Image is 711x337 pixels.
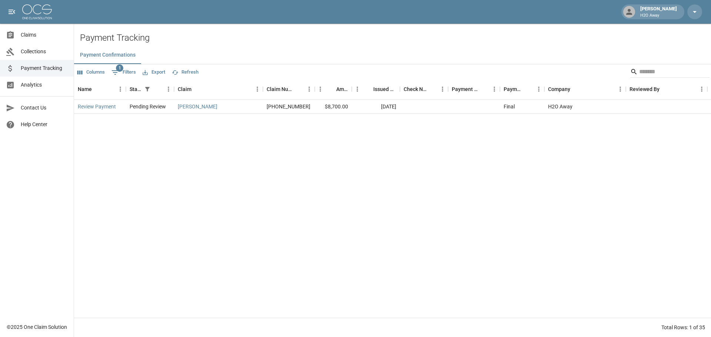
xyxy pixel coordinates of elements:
button: Sort [478,84,489,94]
div: Claim [174,79,263,100]
div: Search [630,66,710,79]
div: Company [548,79,570,100]
button: Sort [326,84,336,94]
div: Check Number [404,79,427,100]
button: open drawer [4,4,19,19]
div: Amount [336,79,348,100]
div: Payment Method [452,79,478,100]
a: Review Payment [78,103,116,110]
div: Name [74,79,126,100]
button: Menu [304,84,315,95]
button: Sort [363,84,373,94]
button: Menu [489,84,500,95]
button: Show filters [110,67,138,78]
button: Export [141,67,167,78]
button: Sort [570,84,581,94]
button: Sort [660,84,670,94]
button: Menu [252,84,263,95]
div: Claim Number [267,79,293,100]
button: Menu [533,84,544,95]
p: H2O Away [640,13,677,19]
button: Select columns [76,67,107,78]
div: © 2025 One Claim Solution [7,323,67,331]
div: Claim Number [263,79,315,100]
div: Amount [315,79,352,100]
div: Name [78,79,92,100]
a: [PERSON_NAME] [178,103,217,110]
button: Menu [437,84,448,95]
div: Payment Type [500,79,544,100]
div: Payment Method [448,79,500,100]
div: Claim [178,79,191,100]
div: Issued Date [352,79,400,100]
h2: Payment Tracking [80,33,711,43]
div: dynamic tabs [74,46,711,64]
div: Reviewed By [626,79,707,100]
button: Sort [293,84,304,94]
span: Contact Us [21,104,68,112]
button: Sort [523,84,533,94]
div: 1 active filter [142,84,153,94]
button: Show filters [142,84,153,94]
div: $8,700.00 [315,100,352,114]
div: H2O Away [544,100,626,114]
button: Refresh [170,67,200,78]
button: Payment Confirmations [74,46,141,64]
span: Collections [21,48,68,55]
span: Analytics [21,81,68,89]
button: Sort [153,84,163,94]
div: Issued Date [373,79,396,100]
img: ocs-logo-white-transparent.png [22,4,52,19]
div: Company [544,79,626,100]
button: Menu [115,84,126,95]
button: Sort [92,84,102,94]
div: Status [130,79,142,100]
button: Sort [427,84,437,94]
div: Status [126,79,174,100]
button: Menu [163,84,174,95]
div: Total Rows: 1 of 35 [661,324,705,331]
button: Menu [315,84,326,95]
span: Claims [21,31,68,39]
button: Sort [191,84,202,94]
span: 1 [116,64,123,72]
span: Help Center [21,121,68,128]
div: [DATE] [352,100,400,114]
button: Menu [615,84,626,95]
div: 000-01-303343 [267,103,310,110]
div: Pending Review [130,103,166,110]
span: Payment Tracking [21,64,68,72]
button: Menu [696,84,707,95]
div: Check Number [400,79,448,100]
div: [PERSON_NAME] [637,5,680,18]
div: Final [504,103,515,110]
div: Payment Type [504,79,523,100]
button: Menu [352,84,363,95]
div: Reviewed By [630,79,660,100]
